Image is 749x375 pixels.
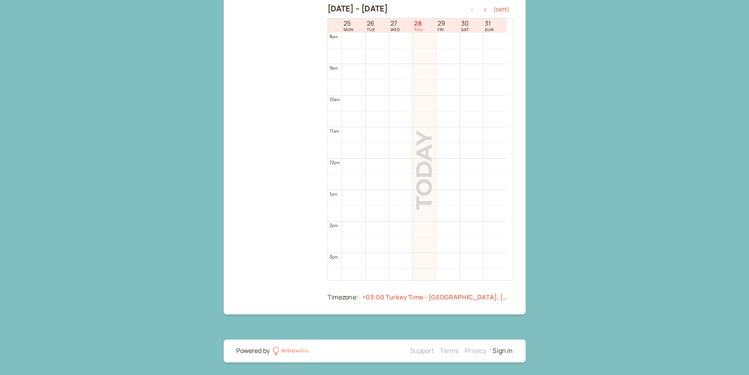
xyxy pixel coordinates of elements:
[236,346,270,356] div: Powered by
[465,346,486,355] a: Privacy
[329,190,337,198] div: 1
[332,254,338,260] span: pm
[329,127,339,135] div: 11
[438,20,445,27] span: 29
[332,65,338,71] span: am
[329,253,338,260] div: 3
[414,27,423,32] span: THU
[328,292,358,303] div: Timezone:
[461,27,469,32] span: SAT
[460,19,471,33] a: August 30, 2025
[412,19,425,33] a: August 28, 2025
[333,128,339,134] span: am
[282,346,309,356] div: introwise
[389,19,402,33] a: August 27, 2025
[440,346,458,355] a: Terms
[414,20,423,27] span: 28
[342,19,355,33] a: August 25, 2025
[329,222,338,229] div: 2
[390,27,400,32] span: WED
[332,223,338,228] span: pm
[410,346,434,355] a: Support
[436,19,447,33] a: August 29, 2025
[494,7,509,13] button: [DATE]
[493,346,513,355] a: Sign in
[344,27,353,32] span: MON
[329,159,340,166] div: 12
[328,4,388,13] h2: [DATE] – [DATE]
[485,27,494,32] span: SUN
[334,97,340,102] span: am
[367,27,375,32] span: TUE
[344,20,353,27] span: 25
[461,20,469,27] span: 30
[329,64,338,72] div: 9
[332,34,338,39] span: am
[438,27,445,32] span: FRI
[329,33,338,40] div: 8
[329,96,340,103] div: 10
[365,19,377,33] a: August 26, 2025
[390,20,400,27] span: 27
[273,346,309,356] a: introwise
[485,20,494,27] span: 31
[483,19,495,33] a: August 31, 2025
[331,191,337,197] span: pm
[334,160,340,165] span: pm
[367,20,375,27] span: 26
